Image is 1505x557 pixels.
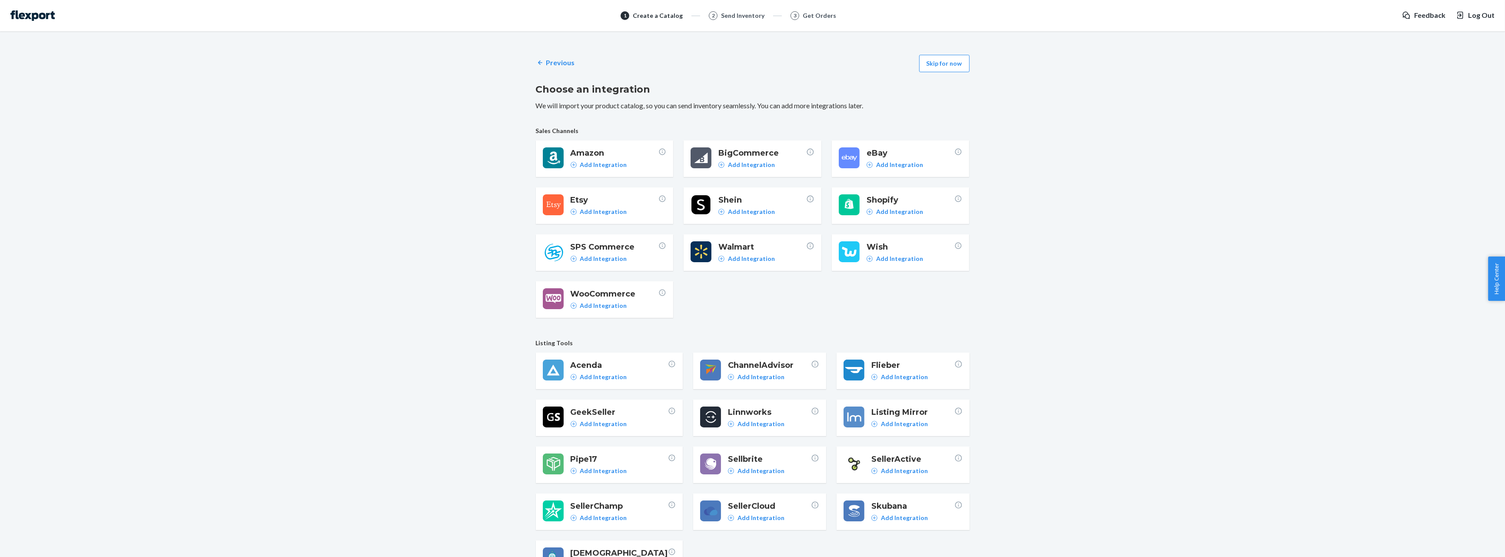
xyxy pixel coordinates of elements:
p: Add Integration [580,301,627,310]
span: 2 [712,12,715,19]
p: Add Integration [728,160,775,169]
p: Add Integration [881,514,928,522]
p: Add Integration [738,373,784,381]
p: Add Integration [881,467,928,475]
a: Add Integration [867,207,923,216]
p: Add Integration [876,207,923,216]
span: 1 [624,12,627,19]
div: Send Inventory [721,11,764,20]
span: BigCommerce [718,147,806,159]
p: Add Integration [738,467,784,475]
a: Previous [536,58,575,68]
a: Add Integration [728,514,784,522]
span: Wish [867,241,954,253]
span: ChannelAdvisor [728,360,811,371]
a: Add Integration [871,420,928,428]
span: SellerActive [871,454,954,465]
span: SellerChamp [571,500,668,512]
span: Sales Channels [536,127,970,135]
a: Add Integration [571,467,627,475]
p: Add Integration [580,373,627,381]
p: Add Integration [580,420,627,428]
span: Feedback [1414,10,1445,20]
a: Add Integration [571,420,627,428]
button: Skip for now [919,55,970,72]
span: SellerCloud [728,500,811,512]
a: Add Integration [867,254,923,263]
h2: Choose an integration [536,83,970,97]
button: Log Out [1456,10,1495,20]
p: Add Integration [881,420,928,428]
span: Pipe17 [571,454,668,465]
a: Add Integration [871,514,928,522]
p: Add Integration [876,254,923,263]
span: Skubana [871,500,954,512]
span: Shein [718,194,806,206]
span: Walmart [718,241,806,253]
div: Get Orders [803,11,836,20]
a: Add Integration [718,254,775,263]
span: Sellbrite [728,454,811,465]
span: Flieber [871,360,954,371]
a: Add Integration [571,160,627,169]
p: Add Integration [580,207,627,216]
a: Add Integration [867,160,923,169]
span: WooCommerce [571,288,658,300]
span: Etsy [571,194,658,206]
p: Add Integration [738,420,784,428]
span: Log Out [1468,10,1495,20]
a: Add Integration [871,467,928,475]
span: 3 [794,12,797,19]
a: Add Integration [718,160,775,169]
p: We will import your product catalog, so you can send inventory seamlessly. You can add more integ... [536,101,970,111]
a: Feedback [1402,10,1445,20]
a: Add Integration [571,301,627,310]
span: SPS Commerce [571,241,658,253]
a: Add Integration [728,467,784,475]
p: Add Integration [580,467,627,475]
img: Flexport logo [10,10,55,21]
p: Add Integration [728,207,775,216]
a: Add Integration [871,373,928,381]
a: Add Integration [718,207,775,216]
p: Add Integration [580,254,627,263]
span: Shopify [867,194,954,206]
a: Add Integration [571,207,627,216]
p: Add Integration [881,373,928,381]
span: Acenda [571,360,668,371]
a: Add Integration [728,420,784,428]
span: Listing Mirror [871,407,954,418]
p: Add Integration [728,254,775,263]
p: Add Integration [738,514,784,522]
span: Listing Tools [536,339,970,347]
span: Amazon [571,147,658,159]
button: Help Center [1488,257,1505,301]
a: Add Integration [571,514,627,522]
p: Add Integration [876,160,923,169]
span: GeekSeller [571,407,668,418]
p: Add Integration [580,514,627,522]
span: Linnworks [728,407,811,418]
p: Add Integration [580,160,627,169]
a: Add Integration [728,373,784,381]
p: Previous [546,58,575,68]
a: Add Integration [571,254,627,263]
a: Add Integration [571,373,627,381]
span: eBay [867,147,954,159]
div: Create a Catalog [633,11,683,20]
